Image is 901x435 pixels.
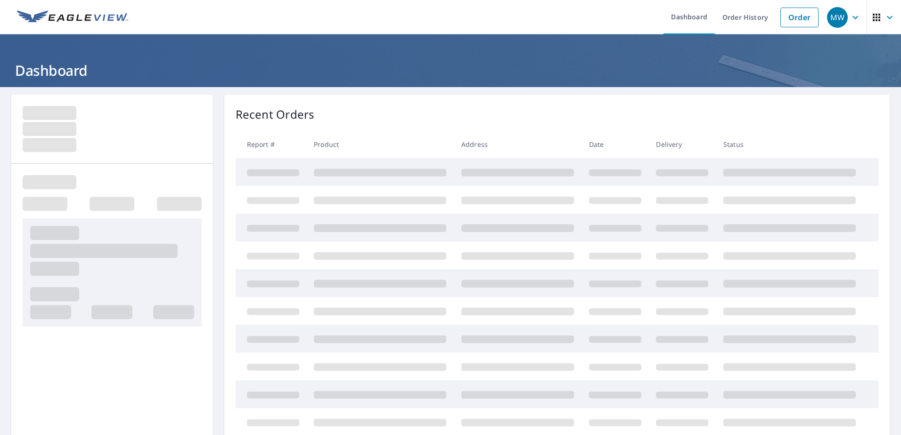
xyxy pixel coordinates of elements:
div: MW [827,7,848,28]
th: Delivery [648,130,716,158]
p: Recent Orders [236,106,315,123]
th: Date [582,130,649,158]
th: Product [306,130,454,158]
th: Status [716,130,863,158]
th: Report # [236,130,307,158]
img: EV Logo [17,10,128,24]
h1: Dashboard [11,61,890,80]
a: Order [780,8,819,27]
th: Address [454,130,582,158]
